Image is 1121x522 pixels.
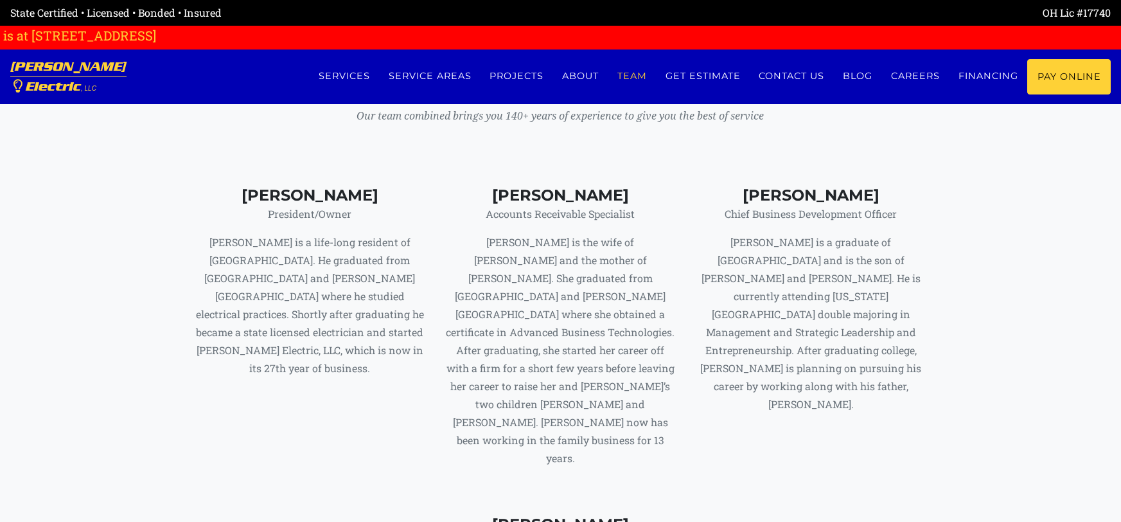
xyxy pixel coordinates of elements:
[195,233,426,377] p: [PERSON_NAME] is a life-long resident of [GEOGRAPHIC_DATA]. He graduated from [GEOGRAPHIC_DATA] a...
[379,59,481,93] a: Service Areas
[553,59,608,93] a: About
[949,59,1027,93] a: Financing
[445,186,676,205] h4: [PERSON_NAME]
[81,85,96,92] span: , LLC
[882,59,949,93] a: Careers
[834,59,882,93] a: Blog
[696,233,927,413] p: [PERSON_NAME] is a graduate of [GEOGRAPHIC_DATA] and is the son of [PERSON_NAME] and [PERSON_NAME...
[561,5,1111,21] div: OH Lic #17740
[608,59,657,93] a: Team
[204,110,917,122] h3: Our team combined brings you 140+ years of experience to give you the best of service
[481,59,553,93] a: Projects
[696,205,927,223] p: Chief Business Development Officer
[10,50,127,104] a: [PERSON_NAME] Electric, LLC
[696,186,927,205] h4: [PERSON_NAME]
[10,5,561,21] div: State Certified • Licensed • Bonded • Insured
[195,186,426,205] h4: [PERSON_NAME]
[445,205,676,223] p: Accounts Receivable Specialist
[309,59,379,93] a: Services
[195,205,426,223] p: President/Owner
[656,59,750,93] a: Get estimate
[750,59,834,93] a: Contact us
[445,233,676,467] p: [PERSON_NAME] is the wife of [PERSON_NAME] and the mother of [PERSON_NAME]. She graduated from [G...
[1027,59,1111,94] a: Pay Online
